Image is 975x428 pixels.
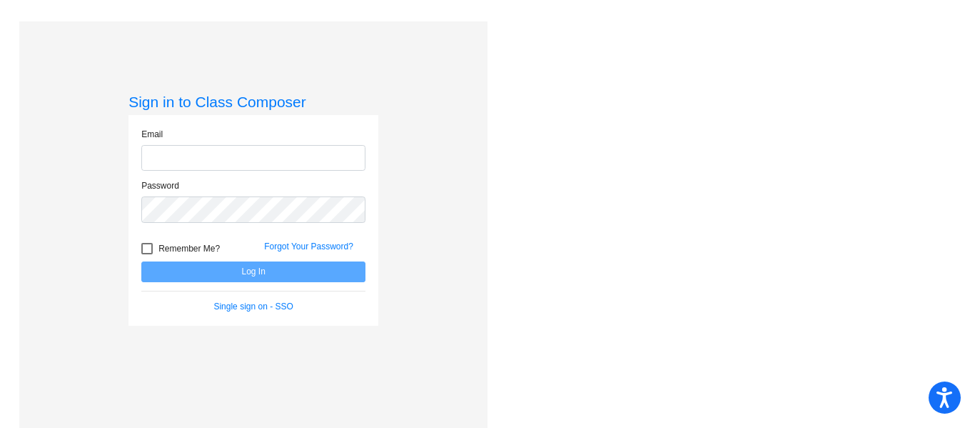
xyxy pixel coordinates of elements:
label: Password [141,179,179,192]
a: Single sign on - SSO [213,302,293,312]
label: Email [141,128,163,141]
span: Remember Me? [158,240,220,257]
h3: Sign in to Class Composer [128,93,378,111]
a: Forgot Your Password? [264,242,353,252]
button: Log In [141,262,365,282]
